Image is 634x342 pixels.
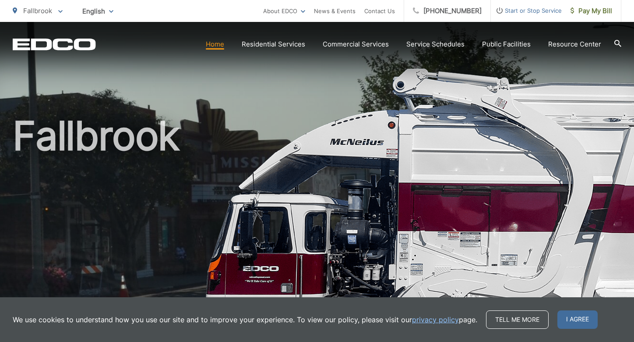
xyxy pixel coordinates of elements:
span: Fallbrook [23,7,52,15]
a: Home [206,39,224,50]
span: English [76,4,120,19]
a: Commercial Services [323,39,389,50]
span: Pay My Bill [571,6,612,16]
a: Residential Services [242,39,305,50]
a: About EDCO [263,6,305,16]
span: I agree [557,310,598,329]
p: We use cookies to understand how you use our site and to improve your experience. To view our pol... [13,314,477,325]
a: News & Events [314,6,356,16]
a: privacy policy [412,314,459,325]
a: Tell me more [486,310,549,329]
a: Public Facilities [482,39,531,50]
a: EDCD logo. Return to the homepage. [13,38,96,50]
a: Contact Us [364,6,395,16]
a: Resource Center [548,39,601,50]
a: Service Schedules [406,39,465,50]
